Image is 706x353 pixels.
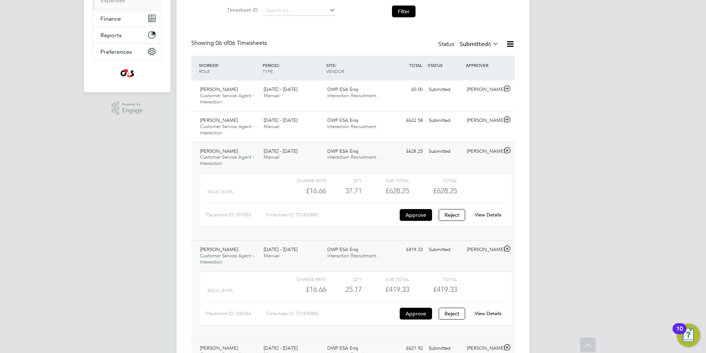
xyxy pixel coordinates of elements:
[327,123,381,130] span: Interaction Recruitment…
[93,43,161,60] button: Preferences
[400,308,432,320] button: Approve
[264,253,279,259] span: Manual
[191,39,268,47] div: Showing
[433,285,457,294] span: £419.33
[676,329,683,338] div: 10
[326,185,362,197] div: 37.71
[266,308,398,320] div: Timesheet ID: TS1830884
[261,59,324,78] div: PERIOD
[206,308,266,320] div: Placement ID: 300364
[200,345,238,351] span: [PERSON_NAME]
[475,310,502,317] a: View Details
[207,189,233,194] span: basic (£/HR)
[264,123,279,130] span: Manual
[264,148,297,154] span: [DATE] - [DATE]
[200,253,254,265] span: Customer Service Agent - Interaction
[362,176,409,185] div: Sub Total
[388,84,426,96] div: £0.00
[263,6,335,16] input: Search for...
[215,39,229,47] span: 06 of
[263,68,273,74] span: TYPE
[327,246,358,253] span: DWP ESA Enq
[326,275,362,283] div: QTY
[335,62,336,68] span: /
[264,86,297,92] span: [DATE] - [DATE]
[264,246,297,253] span: [DATE] - [DATE]
[218,62,219,68] span: /
[426,114,464,127] div: Submitted
[426,244,464,256] div: Submitted
[426,84,464,96] div: Submitted
[409,62,422,68] span: TOTAL
[279,275,326,283] div: Charge rate
[326,176,362,185] div: QTY
[439,209,465,221] button: Reject
[200,86,238,92] span: [PERSON_NAME]
[362,283,409,296] div: £419.33
[409,275,457,283] div: Total
[392,6,416,17] button: Filter
[460,40,499,48] label: Submitted
[279,283,326,296] div: £16.66
[200,92,254,105] span: Customer Service Agent - Interaction
[362,185,409,197] div: £628.25
[264,154,279,160] span: Manual
[122,107,143,114] span: Engage
[266,209,398,221] div: Timesheet ID: TS1830890
[464,244,502,256] div: [PERSON_NAME]
[327,154,381,160] span: Interaction Recruitment…
[426,59,464,72] div: STATUS
[400,209,432,221] button: Approve
[362,275,409,283] div: Sub Total
[199,68,210,74] span: ROLE
[327,253,381,259] span: Interaction Recruitment…
[475,212,502,218] a: View Details
[200,246,238,253] span: [PERSON_NAME]
[200,148,238,154] span: [PERSON_NAME]
[327,86,358,92] span: DWP ESA Enq
[388,244,426,256] div: £419.33
[197,59,261,78] div: WORKER
[100,32,122,39] span: Reports
[324,59,388,78] div: SITE
[100,15,121,22] span: Finance
[438,39,500,50] div: Status
[426,145,464,158] div: Submitted
[279,176,326,185] div: Charge rate
[488,40,491,48] span: 6
[264,345,297,351] span: [DATE] - [DATE]
[118,67,136,79] img: g4s4-logo-retina.png
[200,117,238,123] span: [PERSON_NAME]
[279,185,326,197] div: £16.66
[327,117,358,123] span: DWP ESA Enq
[409,176,457,185] div: Total
[464,59,502,72] div: APPROVER
[464,84,502,96] div: [PERSON_NAME]
[326,283,362,296] div: 25.17
[327,92,381,99] span: Interaction Recruitment…
[225,7,258,13] label: Timesheet ID
[122,101,143,107] span: Powered by
[264,117,297,123] span: [DATE] - [DATE]
[200,154,254,166] span: Customer Service Agent - Interaction
[278,62,280,68] span: /
[326,68,344,74] span: VENDOR
[677,324,700,347] button: Open Resource Center, 10 new notifications
[388,145,426,158] div: £628.25
[433,186,457,195] span: £628.25
[93,27,161,43] button: Reports
[388,114,426,127] div: £622.58
[327,148,358,154] span: DWP ESA Enq
[207,288,233,293] span: basic (£/HR)
[100,48,132,55] span: Preferences
[93,10,161,27] button: Finance
[112,101,143,115] a: Powered byEngage
[464,145,502,158] div: [PERSON_NAME]
[93,67,162,79] a: Go to home page
[264,92,279,99] span: Manual
[327,345,358,351] span: DWP ESA Enq
[200,123,254,136] span: Customer Service Agent - Interaction
[464,114,502,127] div: [PERSON_NAME]
[215,39,267,47] span: 06 Timesheets
[439,308,465,320] button: Reject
